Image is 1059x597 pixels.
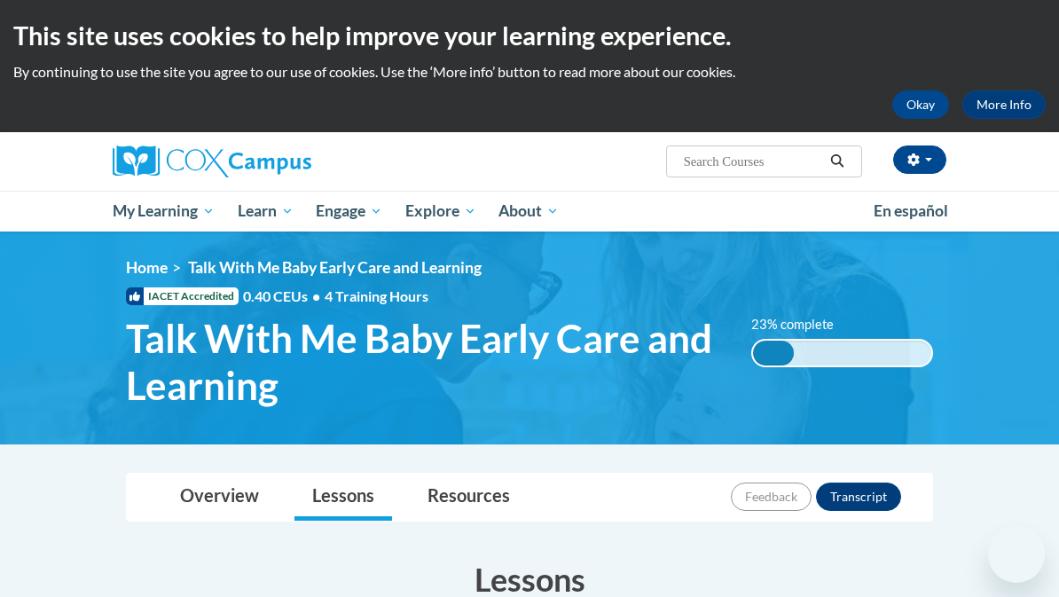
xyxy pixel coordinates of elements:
span: Talk With Me Baby Early Care and Learning [126,315,725,409]
a: Explore [394,191,488,232]
button: Okay [892,90,949,119]
span: • [312,287,320,304]
label: 23% complete [751,315,853,334]
button: Account Settings [893,145,946,174]
span: My Learning [113,200,215,222]
div: 23% complete [753,341,794,365]
a: Resources [410,474,528,521]
p: By continuing to use the site you agree to our use of cookies. Use the ‘More info’ button to read... [13,62,1046,82]
a: Overview [162,474,277,521]
a: Learn [226,191,305,232]
a: En español [862,192,960,230]
a: Engage [304,191,394,232]
a: Cox Campus [113,145,373,177]
span: Talk With Me Baby Early Care and Learning [188,258,482,277]
a: More Info [962,90,1046,119]
span: 0.40 CEUs [243,287,325,306]
img: Cox Campus [113,145,311,177]
a: Home [126,258,168,277]
iframe: Button to launch messaging window [988,526,1045,583]
span: Engage [316,200,382,222]
span: 4 Training Hours [325,287,428,304]
span: Explore [405,200,476,222]
button: Transcript [816,483,901,511]
input: Search Courses [682,151,824,172]
span: IACET Accredited [126,287,239,305]
span: Learn [238,200,294,222]
span: En español [874,201,948,220]
span: About [498,200,559,222]
a: My Learning [101,191,226,232]
button: Feedback [731,483,812,511]
h2: This site uses cookies to help improve your learning experience. [13,18,1046,53]
a: About [488,191,571,232]
button: Search [824,151,851,172]
div: Main menu [99,191,960,232]
a: Lessons [294,474,392,521]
